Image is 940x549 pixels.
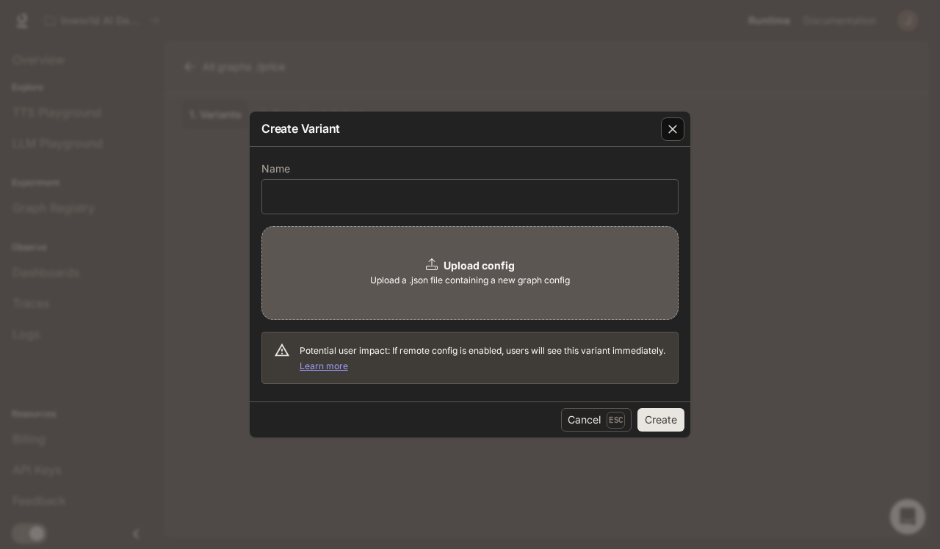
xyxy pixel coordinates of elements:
[261,120,340,137] p: Create Variant
[300,345,665,371] span: Potential user impact: If remote config is enabled, users will see this variant immediately.
[300,360,348,371] a: Learn more
[561,408,632,432] button: CancelEsc
[261,164,290,174] p: Name
[637,408,684,432] button: Create
[370,273,570,288] span: Upload a .json file containing a new graph config
[444,259,515,272] b: Upload config
[607,412,625,428] p: Esc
